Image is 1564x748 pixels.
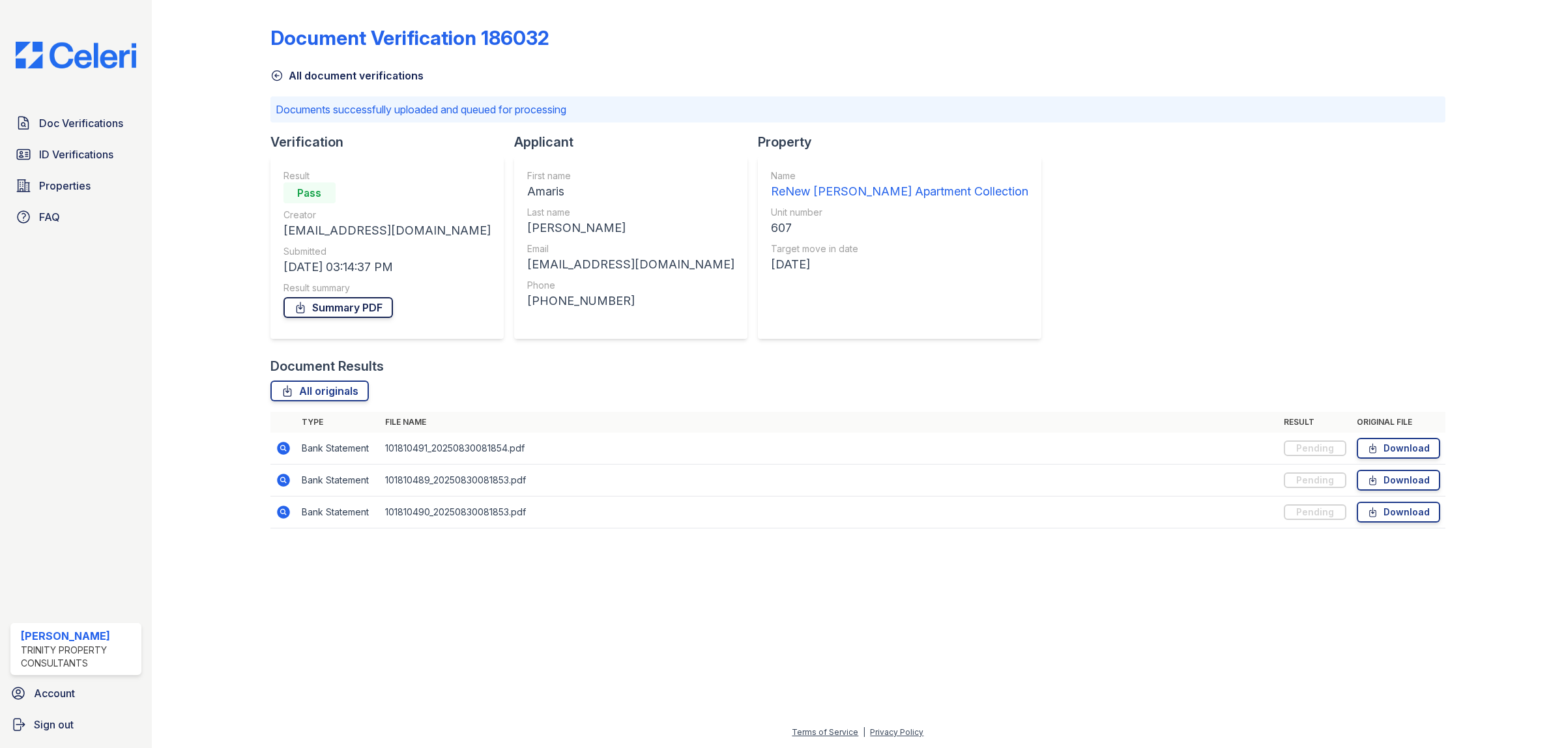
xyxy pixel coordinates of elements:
[870,727,923,737] a: Privacy Policy
[527,279,734,292] div: Phone
[1279,412,1352,433] th: Result
[1357,438,1440,459] a: Download
[10,173,141,199] a: Properties
[297,465,380,496] td: Bank Statement
[1284,504,1346,520] div: Pending
[39,115,123,131] span: Doc Verifications
[5,680,147,706] a: Account
[514,133,758,151] div: Applicant
[1284,440,1346,456] div: Pending
[283,182,336,203] div: Pass
[270,26,549,50] div: Document Verification 186032
[283,169,491,182] div: Result
[1352,412,1445,433] th: Original file
[771,169,1028,182] div: Name
[527,292,734,310] div: [PHONE_NUMBER]
[380,496,1279,528] td: 101810490_20250830081853.pdf
[283,297,393,318] a: Summary PDF
[863,727,865,737] div: |
[297,433,380,465] td: Bank Statement
[527,255,734,274] div: [EMAIL_ADDRESS][DOMAIN_NAME]
[771,206,1028,219] div: Unit number
[276,102,1440,117] p: Documents successfully uploaded and queued for processing
[297,496,380,528] td: Bank Statement
[1284,472,1346,488] div: Pending
[283,245,491,258] div: Submitted
[1357,470,1440,491] a: Download
[527,219,734,237] div: [PERSON_NAME]
[380,412,1279,433] th: File name
[771,182,1028,201] div: ReNew [PERSON_NAME] Apartment Collection
[10,204,141,230] a: FAQ
[5,712,147,738] a: Sign out
[527,169,734,182] div: First name
[21,644,136,670] div: Trinity Property Consultants
[270,381,369,401] a: All originals
[34,717,74,732] span: Sign out
[283,281,491,295] div: Result summary
[297,412,380,433] th: Type
[380,433,1279,465] td: 101810491_20250830081854.pdf
[527,206,734,219] div: Last name
[758,133,1052,151] div: Property
[792,727,858,737] a: Terms of Service
[771,255,1028,274] div: [DATE]
[270,68,424,83] a: All document verifications
[39,209,60,225] span: FAQ
[21,628,136,644] div: [PERSON_NAME]
[10,141,141,167] a: ID Verifications
[1357,502,1440,523] a: Download
[283,222,491,240] div: [EMAIL_ADDRESS][DOMAIN_NAME]
[771,169,1028,201] a: Name ReNew [PERSON_NAME] Apartment Collection
[527,182,734,201] div: Amaris
[270,357,384,375] div: Document Results
[283,209,491,222] div: Creator
[527,242,734,255] div: Email
[39,147,113,162] span: ID Verifications
[771,219,1028,237] div: 607
[771,242,1028,255] div: Target move in date
[10,110,141,136] a: Doc Verifications
[283,258,491,276] div: [DATE] 03:14:37 PM
[34,685,75,701] span: Account
[270,133,514,151] div: Verification
[5,42,147,68] img: CE_Logo_Blue-a8612792a0a2168367f1c8372b55b34899dd931a85d93a1a3d3e32e68fde9ad4.png
[39,178,91,194] span: Properties
[380,465,1279,496] td: 101810489_20250830081853.pdf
